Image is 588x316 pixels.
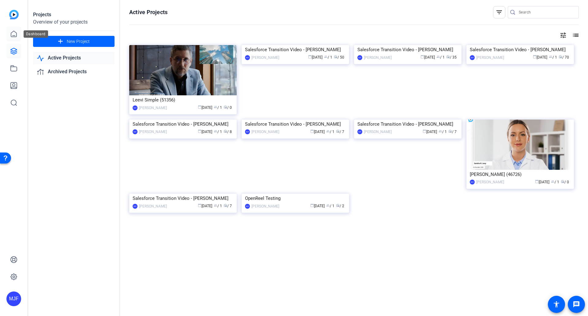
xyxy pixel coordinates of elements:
[535,180,549,184] span: [DATE]
[67,38,90,45] span: New Project
[324,55,328,59] span: group
[551,180,559,184] span: / 1
[310,204,325,208] span: [DATE]
[551,180,555,183] span: group
[549,55,557,59] span: / 1
[33,66,115,78] a: Archived Projects
[139,105,167,111] div: [PERSON_NAME]
[535,180,539,183] span: calendar_today
[245,204,250,209] div: MJF
[470,55,475,60] div: MJF
[476,179,504,185] div: [PERSON_NAME]
[198,204,212,208] span: [DATE]
[9,10,19,19] img: blue-gradient.svg
[334,55,344,59] span: / 50
[251,55,279,61] div: [PERSON_NAME]
[420,55,424,59] span: calendar_today
[245,55,250,60] div: MJF
[519,9,574,16] input: Search
[326,204,334,208] span: / 1
[33,11,115,18] div: Projects
[439,130,447,134] span: / 1
[533,55,547,59] span: [DATE]
[224,130,232,134] span: / 8
[436,55,445,59] span: / 1
[446,55,457,59] span: / 35
[245,129,250,134] div: MJF
[553,301,560,308] mat-icon: accessibility
[310,204,314,207] span: calendar_today
[476,55,504,61] div: [PERSON_NAME]
[420,55,435,59] span: [DATE]
[357,55,362,60] div: MJF
[214,105,217,109] span: group
[559,55,569,59] span: / 70
[214,105,222,110] span: / 1
[139,129,167,135] div: [PERSON_NAME]
[308,55,322,59] span: [DATE]
[336,204,344,208] span: / 2
[334,55,337,59] span: radio
[214,204,222,208] span: / 1
[198,105,212,110] span: [DATE]
[364,129,392,135] div: [PERSON_NAME]
[133,129,138,134] div: MJF
[326,204,330,207] span: group
[308,55,312,59] span: calendar_today
[357,120,458,129] div: Salesforce Transition Video - [PERSON_NAME]
[245,120,346,129] div: Salesforce Transition Video - [PERSON_NAME]
[245,194,346,203] div: OpenReel Testing
[33,36,115,47] button: New Project
[139,203,167,209] div: [PERSON_NAME]
[571,32,579,39] mat-icon: list
[561,180,569,184] span: / 0
[133,105,138,110] div: MJF
[423,130,437,134] span: [DATE]
[198,105,202,109] span: calendar_today
[470,170,571,179] div: [PERSON_NAME] (46726)
[57,38,64,45] mat-icon: add
[324,55,332,59] span: / 1
[573,301,580,308] mat-icon: message
[470,180,475,185] div: MJF
[133,120,233,129] div: Salesforce Transition Video - [PERSON_NAME]
[224,204,227,207] span: radio
[336,130,344,134] span: / 7
[448,130,457,134] span: / 7
[198,130,212,134] span: [DATE]
[357,129,362,134] div: MJF
[496,9,503,16] mat-icon: filter_list
[251,129,279,135] div: [PERSON_NAME]
[336,204,340,207] span: radio
[6,291,21,306] div: MJF
[436,55,440,59] span: group
[533,55,537,59] span: calendar_today
[133,204,138,209] div: MJF
[224,105,227,109] span: radio
[33,18,115,26] div: Overview of your projects
[446,55,450,59] span: radio
[470,45,571,54] div: Salesforce Transition Video - [PERSON_NAME]
[24,30,48,38] div: Dashboard
[224,204,232,208] span: / 7
[245,45,346,54] div: Salesforce Transition Video - [PERSON_NAME]
[133,95,233,105] div: Leevi Simple (51356)
[357,45,458,54] div: Salesforce Transition Video - [PERSON_NAME]
[423,129,426,133] span: calendar_today
[326,130,334,134] span: / 1
[326,129,330,133] span: group
[310,129,314,133] span: calendar_today
[33,52,115,64] a: Active Projects
[439,129,442,133] span: group
[133,194,233,203] div: Salesforce Transition Video - [PERSON_NAME]
[198,129,202,133] span: calendar_today
[310,130,325,134] span: [DATE]
[214,130,222,134] span: / 1
[224,129,227,133] span: radio
[251,203,279,209] div: [PERSON_NAME]
[560,32,567,39] mat-icon: tune
[214,129,217,133] span: group
[549,55,552,59] span: group
[561,180,564,183] span: radio
[559,55,562,59] span: radio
